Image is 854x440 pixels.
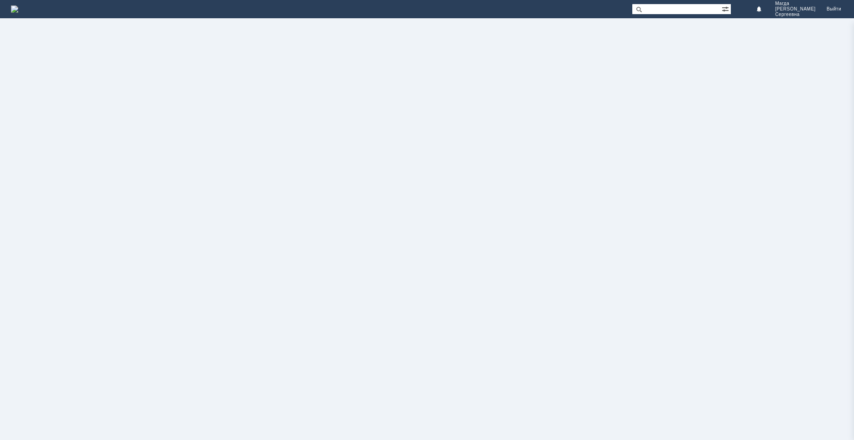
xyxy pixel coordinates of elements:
[11,5,18,13] a: Перейти на домашнюю страницу
[11,5,18,13] img: logo
[775,6,816,12] span: [PERSON_NAME]
[775,12,816,17] span: Сергеевна
[775,1,816,6] span: Магда
[722,4,731,13] span: Расширенный поиск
